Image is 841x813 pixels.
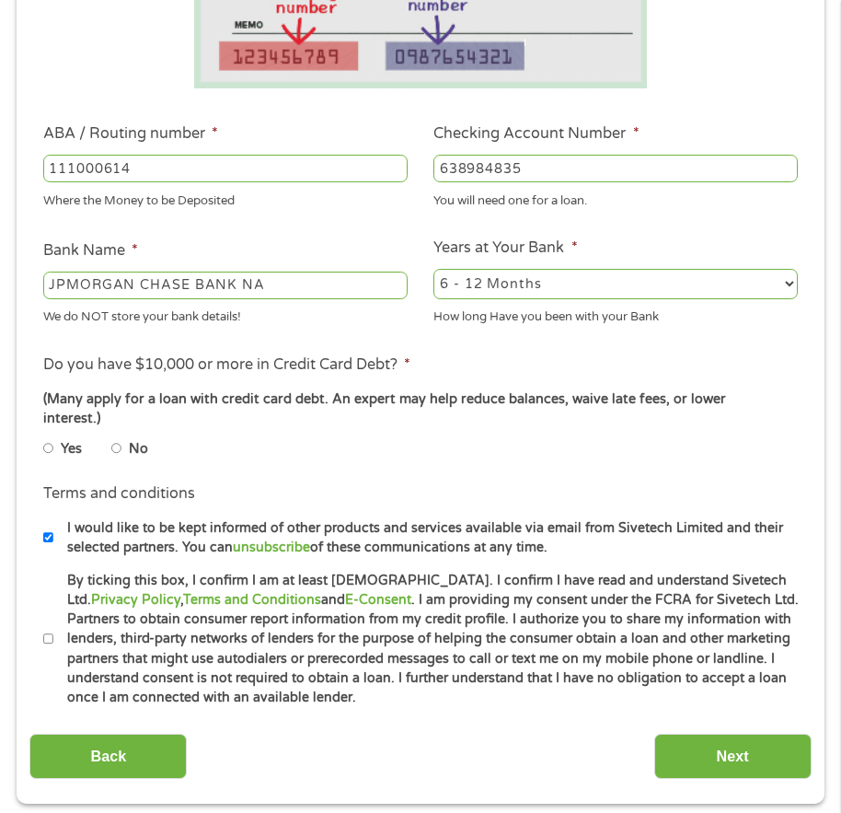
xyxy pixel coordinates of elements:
[654,734,812,779] input: Next
[43,186,408,211] div: Where the Money to be Deposited
[43,124,218,144] label: ABA / Routing number
[91,592,180,608] a: Privacy Policy
[433,238,577,258] label: Years at Your Bank
[53,571,806,708] label: By ticking this box, I confirm I am at least [DEMOGRAPHIC_DATA]. I confirm I have read and unders...
[129,439,148,459] label: No
[61,439,82,459] label: Yes
[43,302,408,327] div: We do NOT store your bank details!
[43,389,798,429] div: (Many apply for a loan with credit card debt. An expert may help reduce balances, waive late fees...
[345,592,411,608] a: E-Consent
[43,484,195,504] label: Terms and conditions
[433,124,639,144] label: Checking Account Number
[433,186,798,211] div: You will need one for a loan.
[433,155,798,182] input: 345634636
[433,302,798,327] div: How long Have you been with your Bank
[43,355,410,375] label: Do you have $10,000 or more in Credit Card Debt?
[53,518,806,558] label: I would like to be kept informed of other products and services available via email from Sivetech...
[43,241,138,261] label: Bank Name
[233,540,310,555] a: unsubscribe
[29,734,187,779] input: Back
[183,592,321,608] a: Terms and Conditions
[43,155,408,182] input: 263177916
